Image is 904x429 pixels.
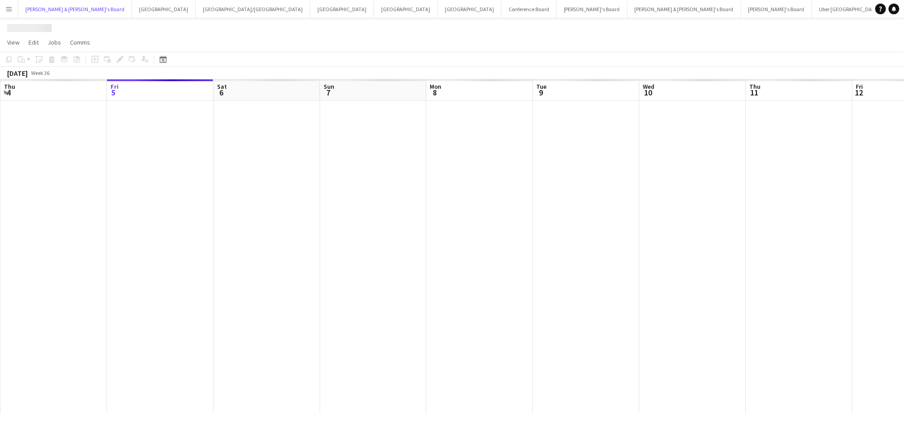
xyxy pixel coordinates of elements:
button: [GEOGRAPHIC_DATA]/[GEOGRAPHIC_DATA] [196,0,310,18]
button: [PERSON_NAME] & [PERSON_NAME]'s Board [628,0,741,18]
button: [PERSON_NAME]'s Board [557,0,628,18]
button: [GEOGRAPHIC_DATA] [310,0,374,18]
button: [PERSON_NAME] & [PERSON_NAME]'s Board [18,0,132,18]
button: Conference Board [501,0,557,18]
button: [GEOGRAPHIC_DATA] [132,0,196,18]
button: [GEOGRAPHIC_DATA] [438,0,501,18]
button: [GEOGRAPHIC_DATA] [374,0,438,18]
button: [PERSON_NAME]'s Board [741,0,812,18]
button: Uber [GEOGRAPHIC_DATA] [812,0,888,18]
